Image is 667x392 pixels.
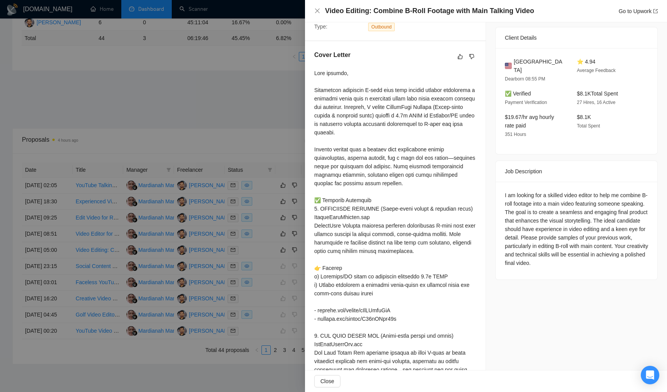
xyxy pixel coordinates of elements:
span: Type: [314,23,327,30]
span: [GEOGRAPHIC_DATA] [514,57,565,74]
span: export [653,9,658,13]
div: I am looking for a skilled video editor to help me combine B-roll footage into a main video featu... [505,191,648,267]
span: Payment Verification [505,100,547,105]
span: $8.1K [577,114,591,120]
button: dislike [467,52,476,61]
span: Average Feedback [577,68,616,73]
button: Close [314,375,340,387]
span: 27 Hires, 16 Active [577,100,615,105]
span: dislike [469,54,474,60]
span: Outbound [368,23,395,31]
span: like [458,54,463,60]
img: 🇺🇸 [505,62,512,70]
span: 351 Hours [505,132,526,137]
div: Open Intercom Messenger [641,366,659,384]
span: $19.67/hr avg hourly rate paid [505,114,554,129]
span: close [314,8,320,14]
div: Client Details [505,27,648,48]
button: like [456,52,465,61]
h4: Video Editing: Combine B-Roll Footage with Main Talking Video [325,6,534,16]
span: Dearborn 08:55 PM [505,76,545,82]
span: Total Spent [577,123,600,129]
span: Close [320,377,334,385]
span: ✅ Verified [505,90,531,97]
a: Go to Upworkexport [618,8,658,14]
button: Close [314,8,320,14]
h5: Cover Letter [314,50,350,60]
span: $8.1K Total Spent [577,90,618,97]
span: ⭐ 4.94 [577,59,595,65]
div: Job Description [505,161,648,182]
